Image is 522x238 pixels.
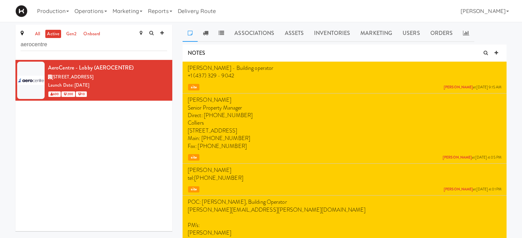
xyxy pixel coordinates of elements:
[188,186,199,193] span: site
[188,229,501,237] p: [PERSON_NAME]
[188,142,501,150] p: Fax: [PHONE_NUMBER]
[444,85,473,90] a: [PERSON_NAME]
[188,119,501,127] p: Colliers
[33,30,42,38] a: all
[280,25,309,42] a: Assets
[444,187,501,192] span: at [DATE] 4:01 PM
[188,135,501,142] p: Main: [PHONE_NUMBER]
[188,154,199,161] span: site
[229,25,279,42] a: Associations
[48,63,167,73] div: AeroCentre - Lobby (AEROCENTRE)
[76,91,87,97] span: 10
[188,174,501,182] p: tel:[PHONE_NUMBER]
[188,84,199,90] span: site
[425,25,458,42] a: Orders
[48,81,167,90] div: Launch Date: [DATE]
[45,30,61,38] a: active
[188,104,501,112] p: Senior Property Manager
[188,206,501,214] p: [PERSON_NAME][EMAIL_ADDRESS][PERSON_NAME][DOMAIN_NAME]
[444,85,501,90] span: at [DATE] 9:15 AM
[15,60,172,101] li: AeroCentre - Lobby (AEROCENTRE)[STREET_ADDRESS]Launch Date: [DATE] 600 200 10
[15,5,27,17] img: Micromart
[188,222,501,229] p: PM's:
[188,166,501,174] p: [PERSON_NAME]
[188,49,206,57] span: NOTES
[188,112,501,119] p: Direct: [PHONE_NUMBER]
[188,96,501,104] p: [PERSON_NAME]
[355,25,397,42] a: Marketing
[52,74,93,80] span: [STREET_ADDRESS]
[188,127,501,135] p: [STREET_ADDRESS]
[82,30,102,38] a: onboard
[444,187,473,192] a: [PERSON_NAME]
[188,72,501,79] p: +1 (437) 329 - 9042
[65,30,78,38] a: gen2
[309,25,355,42] a: Inventories
[188,64,501,72] p: [PERSON_NAME] - Building operator
[188,198,501,206] p: POC: [PERSON_NAME], Building Operator
[397,25,425,42] a: Users
[443,155,472,160] a: [PERSON_NAME]
[48,91,61,97] span: 600
[61,91,75,97] span: 200
[443,155,501,160] span: at [DATE] 4:05 PM
[21,38,167,51] input: Search site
